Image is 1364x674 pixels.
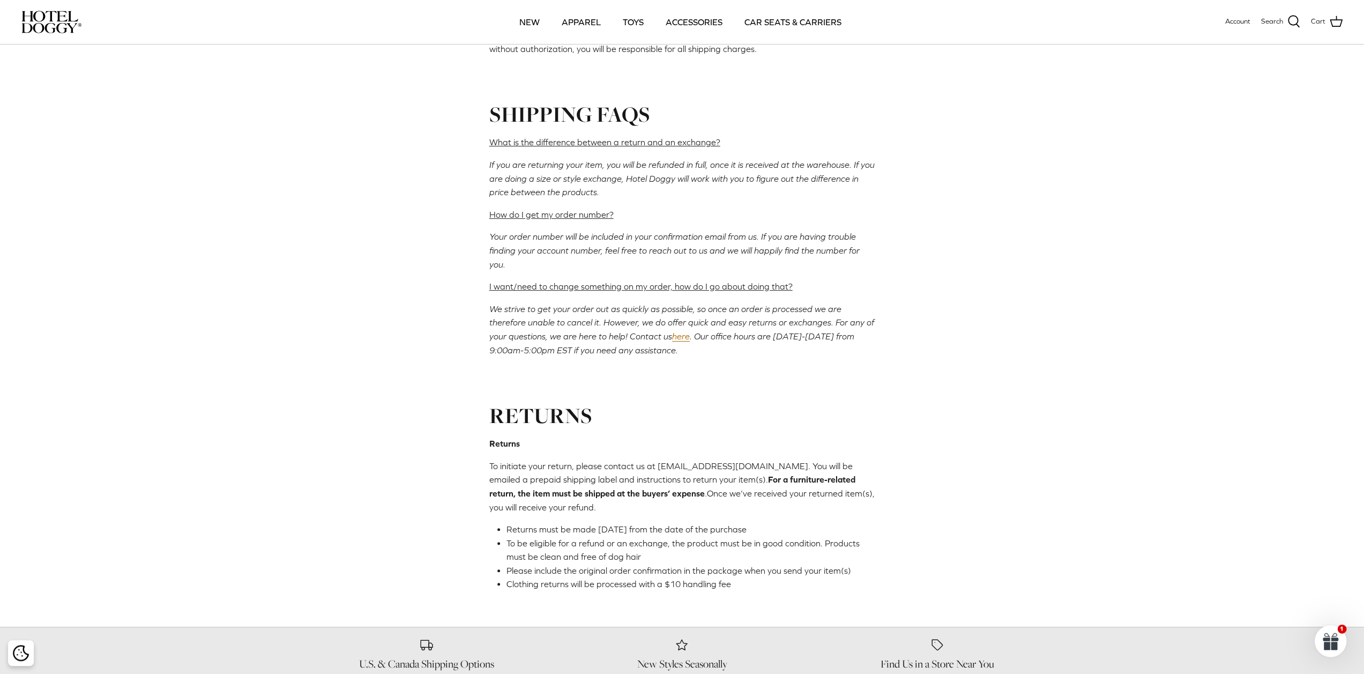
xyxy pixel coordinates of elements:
[13,645,29,661] img: Cookie policy
[489,210,614,219] span: How do I get my order number?
[11,644,30,663] button: Cookie policy
[818,657,1057,671] h6: Find Us in a Store Near You
[489,282,793,291] span: I want/need to change something on my order, how do I go about doing that?
[489,17,874,54] span: , so that we can assist you with your order as needed. Please note that if you refuse your order ...
[818,638,1057,671] a: Find Us in a Store Near You
[159,4,1202,40] div: Primary navigation
[1261,15,1300,29] a: Search
[489,160,875,197] span: If you are returning your item, you will be refunded in full, once it is received at the warehous...
[613,4,653,40] a: TOYS
[705,488,707,498] span: .
[562,657,802,671] h6: New Styles Seasonally
[489,461,853,485] span: To initiate your return, please contact us at [EMAIL_ADDRESS][DOMAIN_NAME]. You will be emailed a...
[489,439,520,448] b: Returns
[552,4,610,40] a: APPAREL
[21,11,81,33] img: hoteldoggycom
[510,4,549,40] a: NEW
[489,100,650,129] b: SHIPPING FAQS
[489,488,875,512] span: Once we’ve received your returned item(s), you will receive your refund.
[1225,16,1250,27] a: Account
[506,579,731,589] span: Clothing returns will be processed with a $10 handling fee
[506,524,747,534] span: Returns must be made [DATE] from the date of the purchase
[1261,16,1283,27] span: Search
[506,566,851,575] span: Please include the original order confirmation in the package when you send your item(s)
[307,657,547,671] h6: U.S. & Canada Shipping Options
[1225,17,1250,25] span: Account
[506,538,860,562] span: To be eligible for a refund or an exchange, the product must be in good condition. Products must ...
[489,137,720,147] span: What is the difference between a return and an exchange?
[656,4,732,40] a: ACCESSORIES
[489,475,855,498] b: For a furniture-related return, the item must be shipped at the buyers’ expense
[489,304,874,342] span: We strive to get your order out as quickly as possible, so once an order is processed we are ther...
[489,331,854,355] span: . Our office hours are [DATE]-[DATE] from 9:00am-5:00pm EST if you need any assistance.
[735,4,851,40] a: CAR SEATS & CARRIERS
[8,640,34,666] div: Cookie policy
[489,232,860,269] span: Your order number will be included in your confirmation email from us. If you are having trouble ...
[1311,15,1343,29] a: Cart
[307,638,547,671] a: U.S. & Canada Shipping Options
[1311,16,1325,27] span: Cart
[672,331,690,342] a: here
[489,401,592,430] b: RETURNS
